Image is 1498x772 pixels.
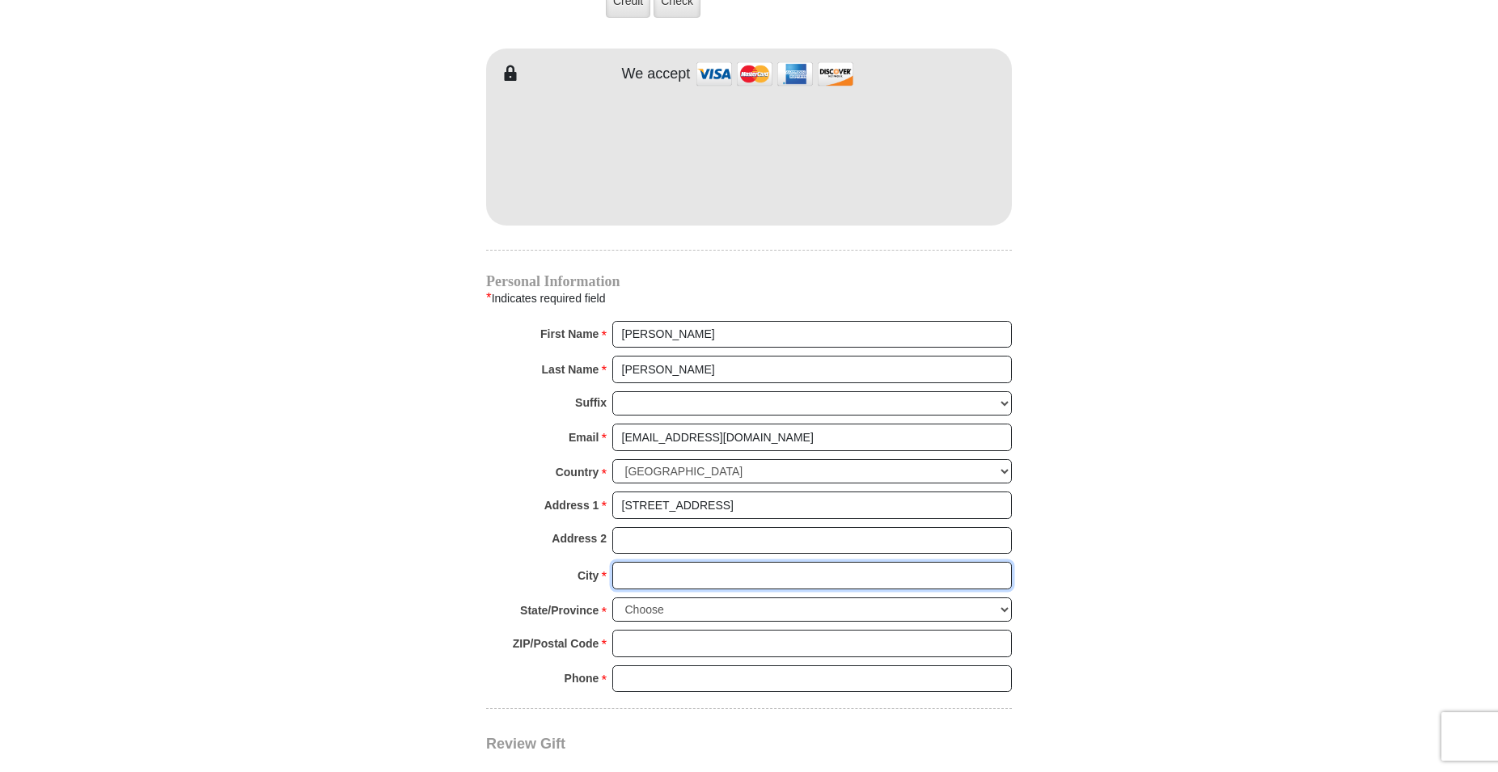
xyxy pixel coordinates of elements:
strong: ZIP/Postal Code [513,632,599,655]
strong: First Name [540,323,599,345]
img: credit cards accepted [694,57,856,91]
div: Indicates required field [486,288,1012,309]
strong: Email [569,426,599,449]
strong: City [578,564,599,587]
strong: Suffix [575,391,607,414]
strong: Phone [565,667,599,690]
span: Review Gift [486,736,565,752]
strong: Country [556,461,599,483]
strong: State/Province [520,599,599,622]
strong: Address 2 [552,527,607,550]
h4: We accept [622,65,691,83]
h4: Personal Information [486,275,1012,288]
strong: Last Name [542,358,599,381]
strong: Address 1 [544,494,599,517]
